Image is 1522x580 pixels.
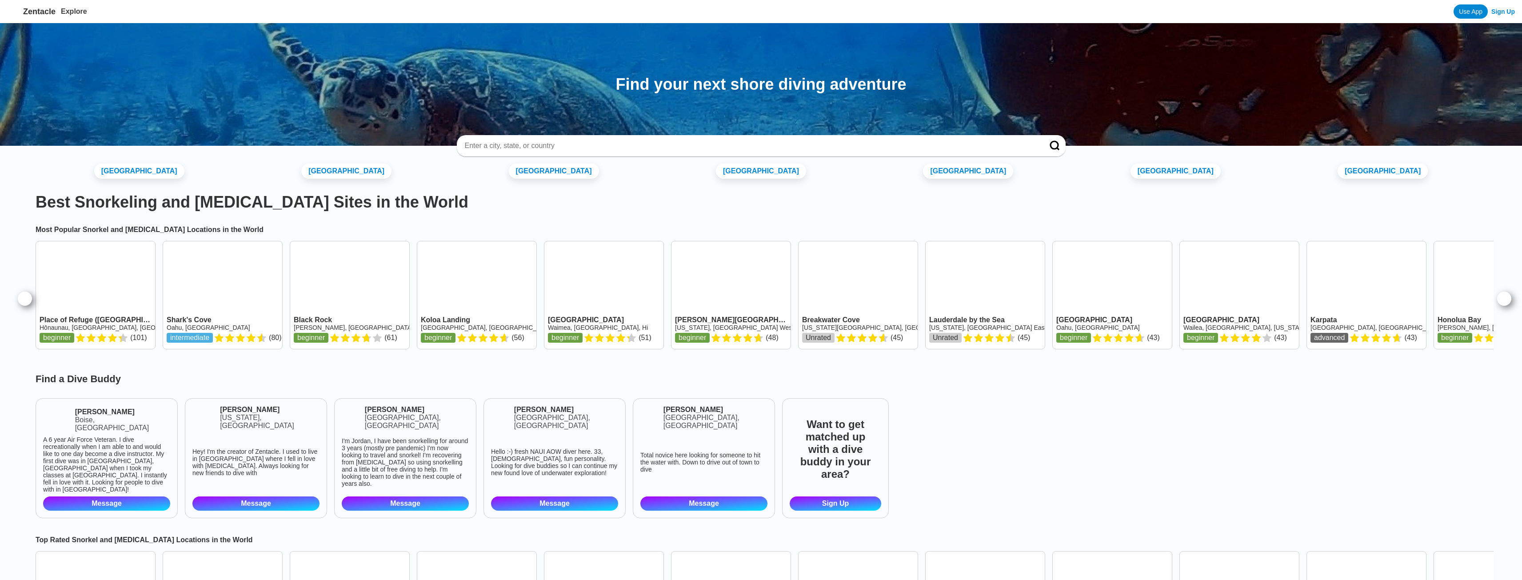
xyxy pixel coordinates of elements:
[640,496,767,511] a: Message
[220,406,320,414] a: [PERSON_NAME]
[75,416,170,432] div: Boise, [GEOGRAPHIC_DATA]
[301,164,391,179] a: [GEOGRAPHIC_DATA]
[491,496,618,511] a: Message
[663,406,767,414] a: [PERSON_NAME]
[365,406,469,414] a: [PERSON_NAME]
[192,406,216,430] img: Mayank Jain
[514,406,618,414] a: [PERSON_NAME]
[716,164,806,179] a: [GEOGRAPHIC_DATA]
[663,414,767,430] div: [GEOGRAPHIC_DATA], [GEOGRAPHIC_DATA]
[61,8,87,15] a: Explore
[43,406,72,434] img: Derek Peltier
[36,193,1486,212] h1: Best Snorkeling and [MEDICAL_DATA] Sites in the World
[342,496,469,511] a: Message
[7,4,56,19] a: Zentacle logoZentacle
[509,164,599,179] a: [GEOGRAPHIC_DATA]
[28,373,1494,385] h3: Find a Dive Buddy
[790,496,881,511] a: Sign Up
[36,536,1486,544] h2: Top Rated Snorkel and [MEDICAL_DATA] Locations in the World
[923,164,1013,179] a: [GEOGRAPHIC_DATA]
[23,7,56,16] span: Zentacle
[192,496,320,511] a: Message
[1491,8,1515,15] a: Sign Up
[1499,293,1510,304] img: right caret
[20,293,30,304] img: left caret
[491,408,511,428] img: Timothy Lord
[36,226,1486,234] h2: Most Popular Snorkel and [MEDICAL_DATA] Locations in the World
[464,141,1037,150] input: Enter a city, state, or country
[1131,164,1221,179] a: [GEOGRAPHIC_DATA]
[220,414,320,430] div: [US_STATE], [GEOGRAPHIC_DATA]
[192,448,320,476] div: Hey! I'm the creator of Zentacle. I used to live in [GEOGRAPHIC_DATA] where I fell in love with [...
[43,436,170,493] div: A 6 year Air Force Veteran. I dive recreationally when I am able to and would like to one day bec...
[7,4,21,19] img: Zentacle logo
[790,411,881,488] span: Want to get matched up with a dive buddy in your area?
[342,408,361,428] img: jordan townsend
[514,414,618,430] div: [GEOGRAPHIC_DATA], [GEOGRAPHIC_DATA]
[640,452,767,473] div: Total novice here looking for someone to hit the water with. Down to drive out of town to dive
[365,414,469,430] div: [GEOGRAPHIC_DATA], [GEOGRAPHIC_DATA]
[1338,164,1428,179] a: [GEOGRAPHIC_DATA]
[342,437,469,487] div: I'm Jordan, I have been snorkelling for around 3 years (mostly pre pandemic) I'm now looking to t...
[43,496,170,511] a: Message
[94,164,184,179] a: [GEOGRAPHIC_DATA]
[1454,4,1488,19] a: Use App
[75,408,170,416] a: [PERSON_NAME]
[491,448,618,476] div: Hello :-) fresh NAUI AOW diver here. 33, [DEMOGRAPHIC_DATA], fun personality. Looking for dive bu...
[640,408,660,428] img: Araf Hossain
